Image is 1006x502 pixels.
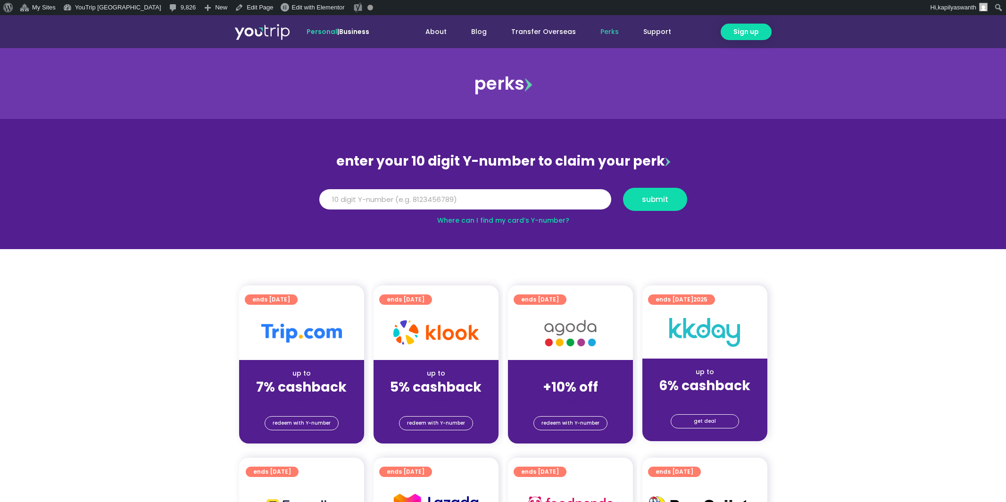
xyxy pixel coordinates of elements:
[650,394,760,404] div: (for stays only)
[694,415,716,428] span: get deal
[307,27,337,36] span: Personal
[247,368,357,378] div: up to
[648,294,715,305] a: ends [DATE]2025
[265,416,339,430] a: redeem with Y-number
[273,417,331,430] span: redeem with Y-number
[390,378,482,396] strong: 5% cashback
[648,467,701,477] a: ends [DATE]
[379,467,432,477] a: ends [DATE]
[399,416,473,430] a: redeem with Y-number
[562,368,579,378] span: up to
[650,367,760,377] div: up to
[656,294,707,305] span: ends [DATE]
[693,295,707,303] span: 2025
[514,294,566,305] a: ends [DATE]
[315,149,692,174] div: enter your 10 digit Y-number to claim your perk
[381,368,491,378] div: up to
[533,416,607,430] a: redeem with Y-number
[499,23,588,41] a: Transfer Overseas
[521,467,559,477] span: ends [DATE]
[541,417,599,430] span: redeem with Y-number
[515,396,625,406] div: (for stays only)
[459,23,499,41] a: Blog
[256,378,347,396] strong: 7% cashback
[307,27,369,36] span: |
[733,27,759,37] span: Sign up
[407,417,465,430] span: redeem with Y-number
[521,294,559,305] span: ends [DATE]
[623,188,687,211] button: submit
[387,294,424,305] span: ends [DATE]
[671,414,739,428] a: get deal
[319,189,611,210] input: 10 digit Y-number (e.g. 8123456789)
[339,27,369,36] a: Business
[247,396,357,406] div: (for stays only)
[246,467,299,477] a: ends [DATE]
[413,23,459,41] a: About
[514,467,566,477] a: ends [DATE]
[938,4,976,11] span: kapilyaswanth
[395,23,683,41] nav: Menu
[437,216,569,225] a: Where can I find my card’s Y-number?
[379,294,432,305] a: ends [DATE]
[292,4,345,11] span: Edit with Elementor
[245,294,298,305] a: ends [DATE]
[656,467,693,477] span: ends [DATE]
[659,376,750,395] strong: 6% cashback
[387,467,424,477] span: ends [DATE]
[253,467,291,477] span: ends [DATE]
[252,294,290,305] span: ends [DATE]
[588,23,631,41] a: Perks
[381,396,491,406] div: (for stays only)
[543,378,598,396] strong: +10% off
[721,24,772,40] a: Sign up
[642,196,668,203] span: submit
[319,188,687,218] form: Y Number
[631,23,683,41] a: Support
